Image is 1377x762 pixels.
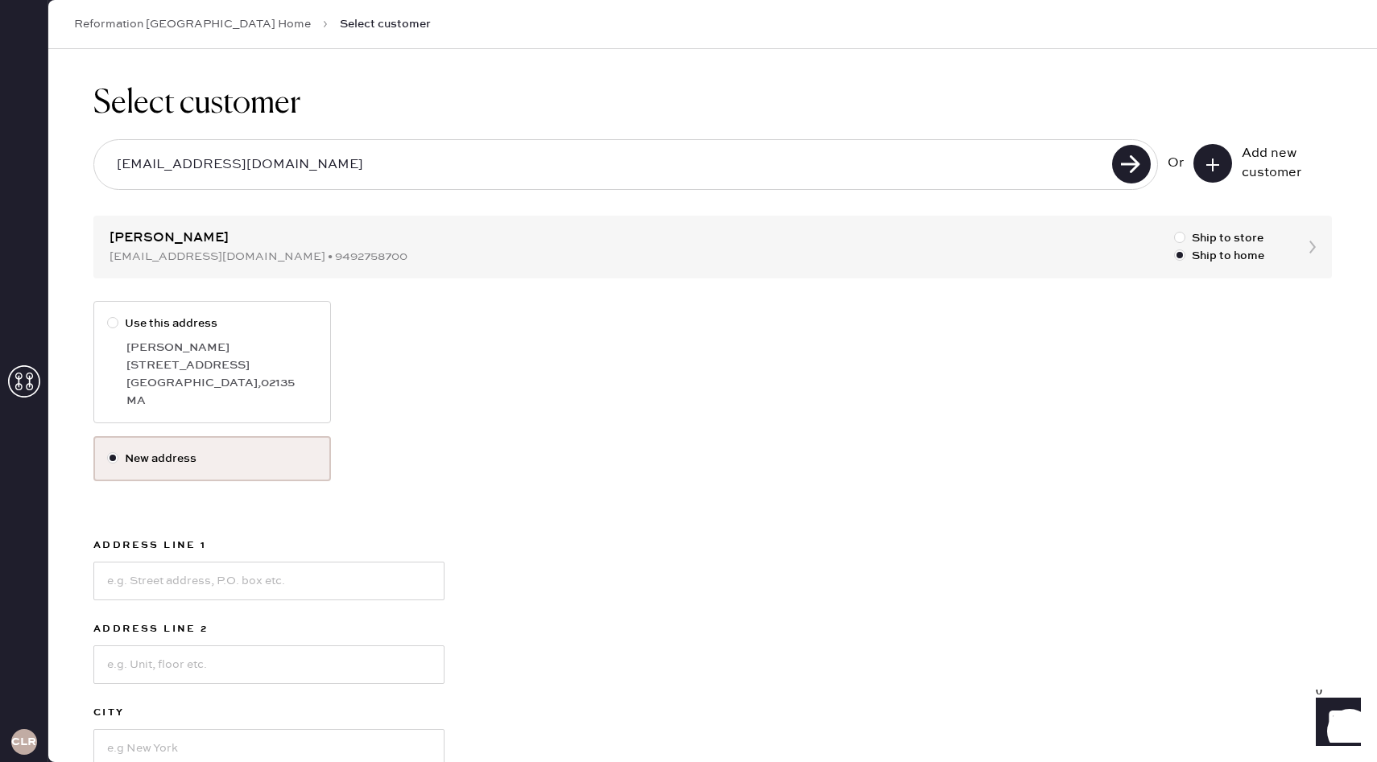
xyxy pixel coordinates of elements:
input: Search by email or phone number [104,146,1107,183]
h3: CLR [11,736,36,748]
div: # 89286 Deepika [PERSON_NAME] [EMAIL_ADDRESS][DOMAIN_NAME] [52,179,1322,237]
div: Packing list [52,97,1322,117]
td: Pants - Reformation - [PERSON_NAME] Satin Mid Rise Bias Pant Fior Di Latte - Size: M [150,282,1260,303]
label: Ship to store [1174,229,1264,247]
div: Or [1168,154,1184,173]
input: e.g. Unit, floor etc. [93,645,445,684]
div: [GEOGRAPHIC_DATA] , 02135 [126,374,317,392]
input: e.g. Street address, P.O. box etc. [93,562,445,600]
th: ID [52,262,150,282]
td: 979958 [52,282,150,303]
label: Ship to home [1174,247,1264,265]
div: Order # 83102 [52,117,1322,136]
label: New address [107,450,317,467]
div: Add new customer [1242,144,1322,183]
td: 1 [1260,282,1322,303]
div: [STREET_ADDRESS] [126,356,317,374]
iframe: Front Chat [1300,690,1370,759]
th: Description [150,262,1260,282]
div: MA [126,392,317,410]
label: Use this address [107,315,317,332]
label: City [93,703,445,723]
div: [PERSON_NAME] [126,339,317,356]
a: Reformation [GEOGRAPHIC_DATA] Home [74,16,311,32]
span: Select customer [340,16,431,32]
label: Address Line 1 [93,536,445,555]
th: QTY [1260,262,1322,282]
label: Address Line 2 [93,620,445,639]
h1: Select customer [93,84,1332,123]
div: Customer information [52,160,1322,179]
